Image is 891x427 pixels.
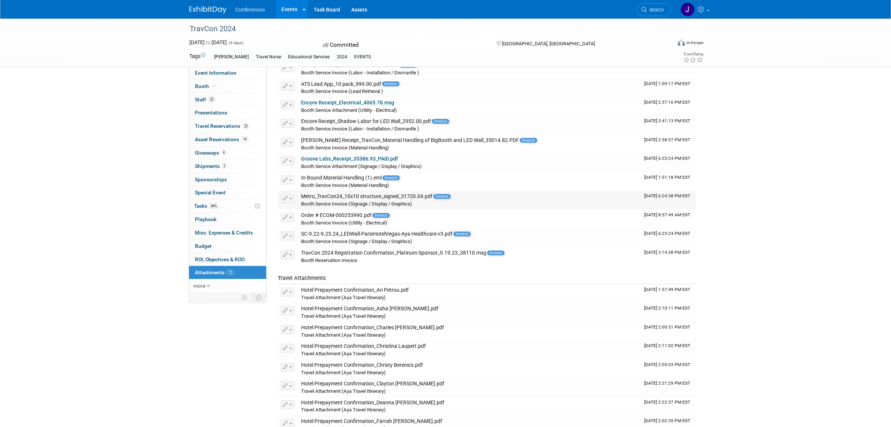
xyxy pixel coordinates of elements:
[189,240,266,253] a: Budget
[301,81,638,88] div: ATS Lead App_10 pack_999.00.pdf
[212,84,216,88] i: Booth reservation complete
[382,81,399,86] span: Invoice
[301,201,412,207] span: Booth Service Invoice (Signage / Display / Graphics)
[193,283,205,289] span: more
[195,230,253,236] span: Misc. Expenses & Credits
[641,378,696,397] td: Upload Timestamp
[195,216,216,222] span: Playbook
[242,123,249,129] span: 25
[641,284,696,303] td: Upload Timestamp
[195,136,248,142] span: Asset Reservations
[301,295,386,300] span: Travel Attachment (Aya Travel Itinerary)
[238,293,251,303] td: Personalize Event Tab Strip
[189,173,266,186] a: Sponsorships
[189,52,205,61] td: Tags
[644,381,690,386] span: Upload Timestamp
[195,256,245,262] span: ROI, Objectives & ROO
[641,247,696,266] td: Upload Timestamp
[187,22,660,36] div: TravCon 2024
[644,362,690,367] span: Upload Timestamp
[195,70,236,76] span: Event Information
[195,243,212,249] span: Budget
[251,293,267,303] td: Toggle Event Tabs
[301,351,386,356] span: Travel Attachment (Aya Travel Itinerary)
[678,40,685,46] img: Format-Inperson.png
[644,343,690,348] span: Upload Timestamp
[301,145,389,151] span: Booth Service Invoice (Material Handling)
[301,220,387,226] span: Booth Service Invoice (Utility - Electrical)
[301,324,638,331] div: Hotel Prepayment Confirmation_Charles [PERSON_NAME].pdf
[301,164,422,169] span: Booth Service Attachment (Signage / Display / Graphics)
[189,6,226,14] img: ExhibitDay
[189,146,266,159] a: Giveaways4
[641,397,696,415] td: Upload Timestamp
[301,137,638,144] div: [PERSON_NAME] Receipt_TravCon_Material Handling of BigBooth and LED Wall_35014.82.PDF
[641,97,696,116] td: Upload Timestamp
[637,3,671,16] a: Search
[433,194,451,199] span: Invoice
[195,177,227,182] span: Sponsorships
[301,370,386,375] span: Travel Attachment (Aya Travel Itinerary)
[644,250,690,255] span: Upload Timestamp
[301,126,419,132] span: Booth Service Invoice (Labor - Installation / Dismantle )
[301,313,386,319] span: Travel Attachment (Aya Travel Itinerary)
[644,231,690,236] span: Upload Timestamp
[205,39,212,45] span: to
[221,150,226,155] span: 4
[644,137,690,142] span: Upload Timestamp
[195,190,226,195] span: Special Event
[189,186,266,199] a: Special Event
[189,200,266,213] a: Tasks84%
[641,172,696,191] td: Upload Timestamp
[189,160,266,173] a: Shipments2
[189,120,266,133] a: Travel Reservations25
[189,67,266,80] a: Event Information
[226,270,234,275] span: 73
[301,88,383,94] span: Booth Service Invoice (Lead Retrieval )
[453,232,471,236] span: Invoice
[644,324,690,330] span: Upload Timestamp
[189,253,266,266] a: ROI, Objectives & ROO
[641,153,696,172] td: Upload Timestamp
[641,340,696,359] td: Upload Timestamp
[301,305,638,312] div: Hotel Prepayment Confirmation_Asha [PERSON_NAME].pdf
[301,388,386,394] span: Travel Attachment (Aya Travel Itinerary)
[641,135,696,153] td: Upload Timestamp
[209,203,219,209] span: 84%
[195,269,234,275] span: Attachments
[301,407,386,413] span: Travel Attachment (Aya Travel Itinerary)
[301,258,357,263] span: Booth Reservation Invoice
[641,191,696,209] td: Upload Timestamp
[487,250,505,255] span: Invoice
[301,343,638,350] div: Hotel Prepayment Confirmation_Christina Laupert.pdf
[301,182,389,188] span: Booth Service Invoice (Material Handling)
[520,138,537,143] span: Invoice
[301,118,638,125] div: Encore Receipt_Shadow Labor for LED Wall_2952.00.pdf
[301,381,638,387] div: Hotel Prepayment Confirmation_Clayton [PERSON_NAME].pdf
[189,93,266,106] a: Staff25
[189,213,266,226] a: Playbook
[208,97,215,102] span: 25
[502,41,595,46] span: [GEOGRAPHIC_DATA], [GEOGRAPHIC_DATA]
[301,399,638,406] div: Hotel Prepayment Confirmation_Deanna [PERSON_NAME].pdf
[644,287,690,292] span: Upload Timestamp
[644,193,690,198] span: Upload Timestamp
[301,70,419,75] span: Booth Service Invoice (Labor - Installation / Dismantle )
[301,107,397,113] span: Booth Service Attachment (Utility - Electrical)
[641,228,696,247] td: Upload Timestamp
[189,80,266,93] a: Booth
[241,136,248,142] span: 14
[641,303,696,321] td: Upload Timestamp
[644,118,690,123] span: Upload Timestamp
[228,41,244,45] span: (4 days)
[301,418,638,425] div: Hotel Prepayment Confirmation_Farrah [PERSON_NAME].pdf
[189,226,266,239] a: Misc. Expenses & Credits
[683,52,703,56] div: Event Rating
[222,163,227,169] span: 2
[641,359,696,378] td: Upload Timestamp
[254,53,283,61] div: Travel Nurse
[644,418,690,423] span: Upload Timestamp
[189,279,266,292] a: more
[301,332,386,338] span: Travel Attachment (Aya Travel Itinerary)
[278,275,326,281] span: Travel Attachments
